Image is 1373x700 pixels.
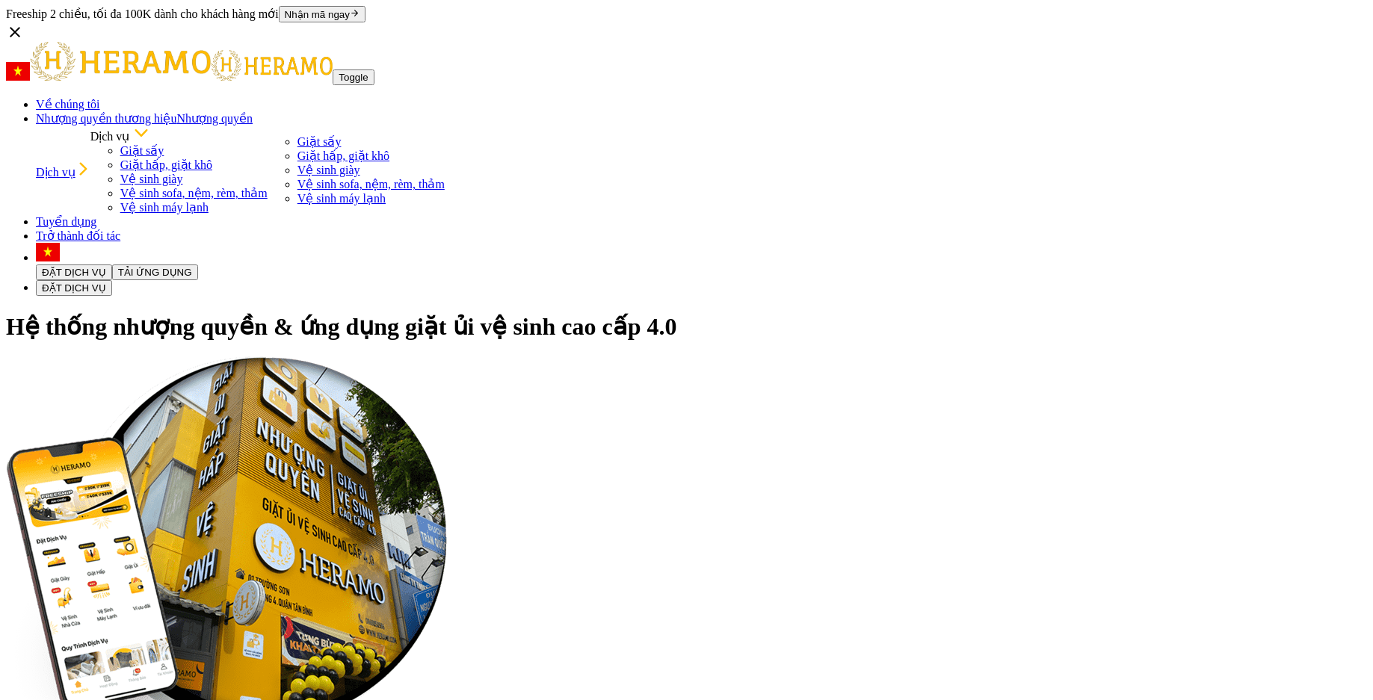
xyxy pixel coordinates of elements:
button: ĐẶT DỊCH VỤ [36,280,112,296]
a: Dịch vụsubToggleIcon [36,161,90,179]
a: Vệ sinh sofa, nệm, rèm, thảm [120,187,268,199]
div: Dịch vụ [90,126,268,143]
a: Giặt sấy [120,144,164,157]
img: vn-flag.png [6,62,30,81]
a: ĐẶT DỊCH VỤ [36,281,112,294]
img: subToggleIcon [75,161,90,176]
span: Toggle [339,72,368,83]
a: Nhượng quyền [176,112,253,125]
img: logo [211,50,333,81]
button: Nhận mã ngay [279,6,366,22]
img: subToggleIcon [133,126,149,140]
a: Giặt hấp, giặt khô [120,158,212,171]
a: Vệ sinh sofa, nệm, rèm, thảm [297,178,445,191]
button: ĐẶT DỊCH VỤ [36,264,112,280]
a: ĐẶT DỊCH VỤ [36,265,112,278]
button: TẢI ỨNG DỤNG [112,264,198,280]
button: Toggle [333,69,374,85]
a: Về chúng tôi [36,98,100,111]
span: Freeship 2 chiều, tối đa 100K dành cho khách hàng mới [6,7,279,20]
img: heramo-logo.png [30,42,211,81]
a: Giặt sấy [297,135,342,148]
a: Vệ sinh giày [297,164,360,176]
a: Tuyển dụng [36,215,96,228]
h1: Hệ thống nhượng quyền & ứng dụng giặt ủi vệ sinh cao cấp 4.0 [6,312,1367,341]
img: vn-flag.png [36,243,60,261]
a: Giặt hấp, giặt khô [297,149,389,162]
a: Vệ sinh giày [120,173,183,185]
a: Nhượng quyền thương hiệu [36,112,176,125]
a: Vệ sinh máy lạnh [120,201,209,214]
a: Trở thành đối tác [36,229,120,242]
a: Vệ sinh máy lạnh [297,192,386,205]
